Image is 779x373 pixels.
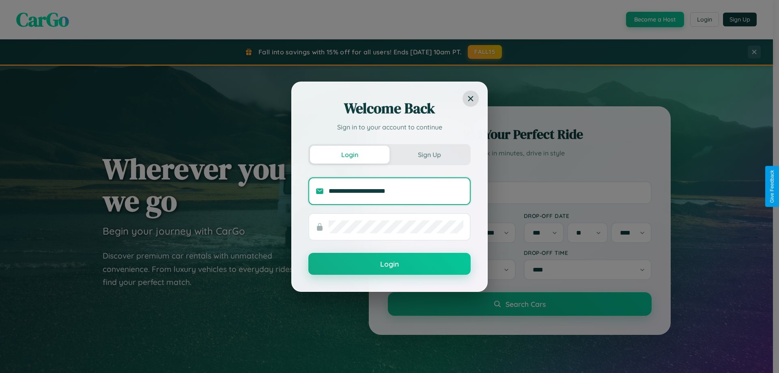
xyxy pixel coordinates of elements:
[308,99,471,118] h2: Welcome Back
[769,170,775,203] div: Give Feedback
[389,146,469,164] button: Sign Up
[308,122,471,132] p: Sign in to your account to continue
[310,146,389,164] button: Login
[308,253,471,275] button: Login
